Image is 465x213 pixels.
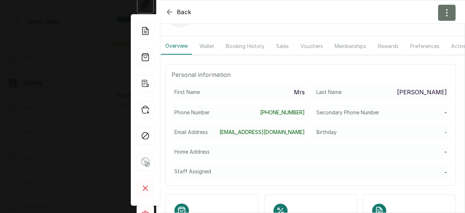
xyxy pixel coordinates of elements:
[171,70,450,79] p: Personal information
[316,88,341,96] p: Last Name
[294,88,305,96] p: Mrs
[174,148,210,155] p: Home Address
[373,38,403,55] button: Rewards
[444,108,447,117] p: -
[177,8,191,16] span: Back
[330,38,371,55] button: Memberships
[272,38,293,55] button: Sales
[219,129,305,136] a: [EMAIL_ADDRESS][DOMAIN_NAME]
[444,168,447,177] p: -
[296,38,327,55] button: Vouchers
[316,109,379,116] p: Secondary Phone Number
[174,109,210,116] p: Phone Number
[316,129,337,136] p: Birthday
[406,38,444,55] button: Preferences
[444,147,447,156] p: -
[397,88,447,96] p: [PERSON_NAME]
[174,168,211,175] p: Staff Assigned
[222,38,269,55] button: Booking History
[161,38,192,55] button: Overview
[445,129,447,136] p: -
[165,8,191,16] button: Back
[174,129,208,136] p: Email Address
[195,38,219,55] button: Wallet
[260,109,305,116] a: [PHONE_NUMBER]
[174,88,200,96] p: First Name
